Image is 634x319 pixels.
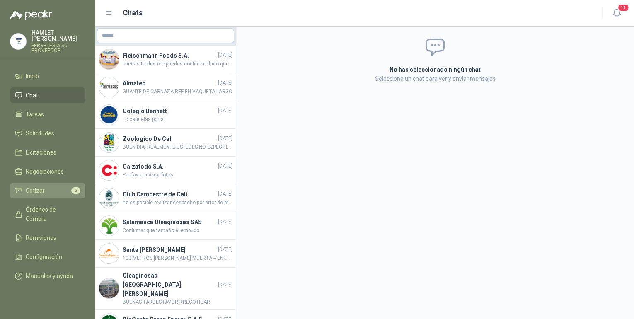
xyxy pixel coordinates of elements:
img: Company Logo [99,188,119,208]
img: Company Logo [99,133,119,152]
a: Company LogoFleischmann Foods S.A.[DATE]buenas tardes me puedes confirmar dado que no se ha recib... [95,46,236,73]
span: [DATE] [218,107,232,115]
h4: Almatec [123,79,216,88]
img: Logo peakr [10,10,52,20]
span: Confirmar que tamaño el embudo [123,227,232,234]
span: [DATE] [218,281,232,289]
span: [DATE] [218,218,232,226]
img: Company Logo [10,34,26,49]
span: Inicio [26,72,39,81]
span: 2 [71,187,80,194]
h2: No has seleccionado ningún chat [290,65,580,74]
p: HAMLET [PERSON_NAME] [31,30,85,41]
a: Company LogoColegio Bennett[DATE]Lo cancelas porfa [95,101,236,129]
span: Manuales y ayuda [26,271,73,280]
a: Company LogoZoologico De Cali[DATE]BUEN DIA, REALMENTE USTEDES NO ESPECIFICAN SI QUIEREN REDONDA ... [95,129,236,157]
span: [DATE] [218,135,232,143]
span: Negociaciones [26,167,64,176]
h4: Salamanca Oleaginosas SAS [123,217,216,227]
span: Licitaciones [26,148,56,157]
span: Configuración [26,252,62,261]
span: Remisiones [26,233,56,242]
img: Company Logo [99,278,119,298]
span: BUEN DIA, REALMENTE USTEDES NO ESPECIFICAN SI QUIEREN REDONDA O CUADRADA, YO LES COTICE CUADRADA [123,143,232,151]
img: Company Logo [99,49,119,69]
a: Company LogoCalzatodo S.A.[DATE]Por favor anexar fotos [95,157,236,184]
a: Company LogoClub Campestre de Cali[DATE]no es posible realizar despacho por error de precio [95,184,236,212]
a: Solicitudes [10,126,85,141]
a: Inicio [10,68,85,84]
span: no es posible realizar despacho por error de precio [123,199,232,207]
a: Company LogoSalamanca Oleaginosas SAS[DATE]Confirmar que tamaño el embudo [95,212,236,240]
a: Órdenes de Compra [10,202,85,227]
h4: Santa [PERSON_NAME] [123,245,216,254]
span: [DATE] [218,162,232,170]
a: Company LogoSanta [PERSON_NAME][DATE]102 METROS [PERSON_NAME] MUERTA -- ENTREGAR EN AVIABONO JUDEA [95,240,236,268]
p: FERRETERIA SU PROVEEDOR [31,43,85,53]
span: BUENAS TARDES FAVOR RRECOTIZAR [123,298,232,306]
h4: Club Campestre de Cali [123,190,216,199]
h4: Fleischmann Foods S.A. [123,51,216,60]
a: Manuales y ayuda [10,268,85,284]
a: Negociaciones [10,164,85,179]
img: Company Logo [99,216,119,236]
span: GUANTE DE CARNAZA REF EN VAQUETA LARGO [123,88,232,96]
a: Company LogoAlmatec[DATE]GUANTE DE CARNAZA REF EN VAQUETA LARGO [95,73,236,101]
p: Selecciona un chat para ver y enviar mensajes [290,74,580,83]
span: Solicitudes [26,129,54,138]
span: [DATE] [218,51,232,59]
span: 11 [617,4,629,12]
span: Órdenes de Compra [26,205,77,223]
img: Company Logo [99,105,119,125]
span: Chat [26,91,38,100]
span: Por favor anexar fotos [123,171,232,179]
button: 11 [609,6,624,21]
span: 102 METROS [PERSON_NAME] MUERTA -- ENTREGAR EN AVIABONO JUDEA [123,254,232,262]
span: [DATE] [218,79,232,87]
a: Chat [10,87,85,103]
img: Company Logo [99,244,119,263]
h4: Zoologico De Cali [123,134,216,143]
h4: Colegio Bennett [123,106,216,116]
span: Cotizar [26,186,45,195]
h4: Calzatodo S.A. [123,162,216,171]
h1: Chats [123,7,143,19]
a: Tareas [10,106,85,122]
span: [DATE] [218,190,232,198]
a: Company LogoOleaginosas [GEOGRAPHIC_DATA][PERSON_NAME][DATE]BUENAS TARDES FAVOR RRECOTIZAR [95,268,236,310]
a: Remisiones [10,230,85,246]
span: Tareas [26,110,44,119]
span: buenas tardes me puedes confirmar dado que no se ha recibido los materiales [123,60,232,68]
span: [DATE] [218,246,232,254]
a: Licitaciones [10,145,85,160]
a: Configuración [10,249,85,265]
a: Cotizar2 [10,183,85,198]
span: Lo cancelas porfa [123,116,232,123]
img: Company Logo [99,160,119,180]
img: Company Logo [99,77,119,97]
h4: Oleaginosas [GEOGRAPHIC_DATA][PERSON_NAME] [123,271,216,298]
